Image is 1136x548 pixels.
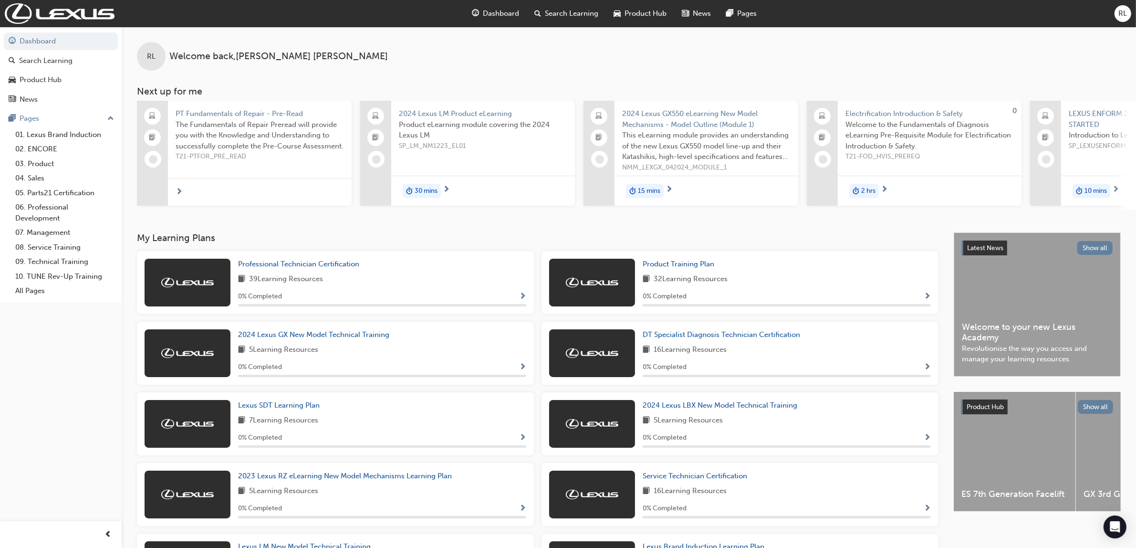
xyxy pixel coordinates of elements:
[176,151,344,162] span: T21-PTFOR_PRE_READ
[238,260,359,268] span: Professional Technician Certification
[4,71,118,89] a: Product Hub
[961,489,1068,500] span: ES 7th Generation Facelift
[238,472,452,480] span: 2023 Lexus RZ eLearning New Model Mechanisms Learning Plan
[483,8,520,19] span: Dashboard
[643,415,650,427] span: book-icon
[595,155,604,164] span: learningRecordVerb_NONE-icon
[643,344,650,356] span: book-icon
[643,432,687,443] span: 0 % Completed
[4,91,118,108] a: News
[238,291,282,302] span: 0 % Completed
[566,278,618,287] img: Trak
[399,119,567,141] span: Product eLearning module covering the 2024 Lexus LM
[105,529,112,541] span: prev-icon
[20,113,39,124] div: Pages
[924,361,931,373] button: Show Progress
[519,505,526,513] span: Show Progress
[11,269,118,284] a: 10. TUNE Rev-Up Training
[1042,155,1051,164] span: learningRecordVerb_NONE-icon
[596,132,603,144] span: booktick-icon
[161,348,214,358] img: Trak
[249,485,318,497] span: 5 Learning Resources
[1042,132,1049,144] span: booktick-icon
[962,322,1113,343] span: Welcome to your new Lexus Academy
[122,86,1136,97] h3: Next up for me
[11,200,118,225] a: 06. Professional Development
[519,293,526,301] span: Show Progress
[967,403,1004,411] span: Product Hub
[11,127,118,142] a: 01. Lexus Brand Induction
[149,155,157,164] span: learningRecordVerb_NONE-icon
[137,232,938,243] h3: My Learning Plans
[11,142,118,157] a: 02. ENCORE
[11,171,118,186] a: 04. Sales
[238,400,323,411] a: Lexus SDT Learning Plan
[373,110,379,123] span: laptop-icon
[643,260,714,268] span: Product Training Plan
[643,400,801,411] a: 2024 Lexus LBX New Model Technical Training
[961,400,1113,415] a: Product HubShow all
[4,110,118,127] button: Pages
[614,8,621,20] span: car-icon
[415,186,438,197] span: 30 mins
[584,101,798,206] a: 2024 Lexus GX550 eLearning New Model Mechanisms - Model Outline (Module 1)This eLearning module p...
[519,291,526,303] button: Show Progress
[519,363,526,372] span: Show Progress
[1112,186,1119,194] span: next-icon
[137,101,352,206] a: PT Fundamentals of Repair - Pre-ReadThe Fundamentals of Repair Preread will provide you with the ...
[1084,186,1107,197] span: 10 mins
[682,8,689,20] span: news-icon
[643,362,687,373] span: 0 % Completed
[954,392,1075,511] a: ES 7th Generation Facelift
[924,503,931,515] button: Show Progress
[399,141,567,152] span: SP_LM_NM1223_EL01
[924,293,931,301] span: Show Progress
[238,432,282,443] span: 0 % Completed
[20,74,62,85] div: Product Hub
[19,55,73,66] div: Search Learning
[161,278,214,287] img: Trak
[535,8,542,20] span: search-icon
[519,432,526,444] button: Show Progress
[11,157,118,171] a: 03. Product
[149,110,156,123] span: laptop-icon
[519,361,526,373] button: Show Progress
[11,284,118,298] a: All Pages
[596,110,603,123] span: laptop-icon
[360,101,575,206] a: 2024 Lexus LM Product eLearningProduct eLearning module covering the 2024 Lexus LMSP_LM_NM1223_EL...
[643,291,687,302] span: 0 % Completed
[643,485,650,497] span: book-icon
[606,4,675,23] a: car-iconProduct Hub
[176,108,344,119] span: PT Fundamentals of Repair - Pre-Read
[4,31,118,110] button: DashboardSearch LearningProduct HubNews
[654,344,727,356] span: 16 Learning Resources
[924,505,931,513] span: Show Progress
[249,274,323,285] span: 39 Learning Resources
[675,4,719,23] a: news-iconNews
[406,185,413,197] span: duration-icon
[1078,400,1114,414] button: Show all
[962,343,1113,365] span: Revolutionise the way you access and manage your learning resources.
[238,415,245,427] span: book-icon
[9,37,16,46] span: guage-icon
[176,188,183,197] span: next-icon
[807,101,1021,206] a: 0Electrification Introduction & SafetyWelcome to the Fundamentals of Diagnosis eLearning Pre-Requ...
[693,8,711,19] span: News
[9,95,16,104] span: news-icon
[9,115,16,123] span: pages-icon
[643,259,718,270] a: Product Training Plan
[654,415,723,427] span: 5 Learning Resources
[845,119,1014,152] span: Welcome to the Fundamentals of Diagnosis eLearning Pre-Requisite Module for Electrification Intro...
[249,344,318,356] span: 5 Learning Resources
[954,232,1121,377] a: Latest NewsShow allWelcome to your new Lexus AcademyRevolutionise the way you access and manage y...
[238,503,282,514] span: 0 % Completed
[9,57,15,65] span: search-icon
[962,241,1113,256] a: Latest NewsShow all
[4,52,118,70] a: Search Learning
[519,503,526,515] button: Show Progress
[845,108,1014,119] span: Electrification Introduction & Safety
[5,3,115,24] a: Trak
[881,186,888,194] span: next-icon
[4,32,118,50] a: Dashboard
